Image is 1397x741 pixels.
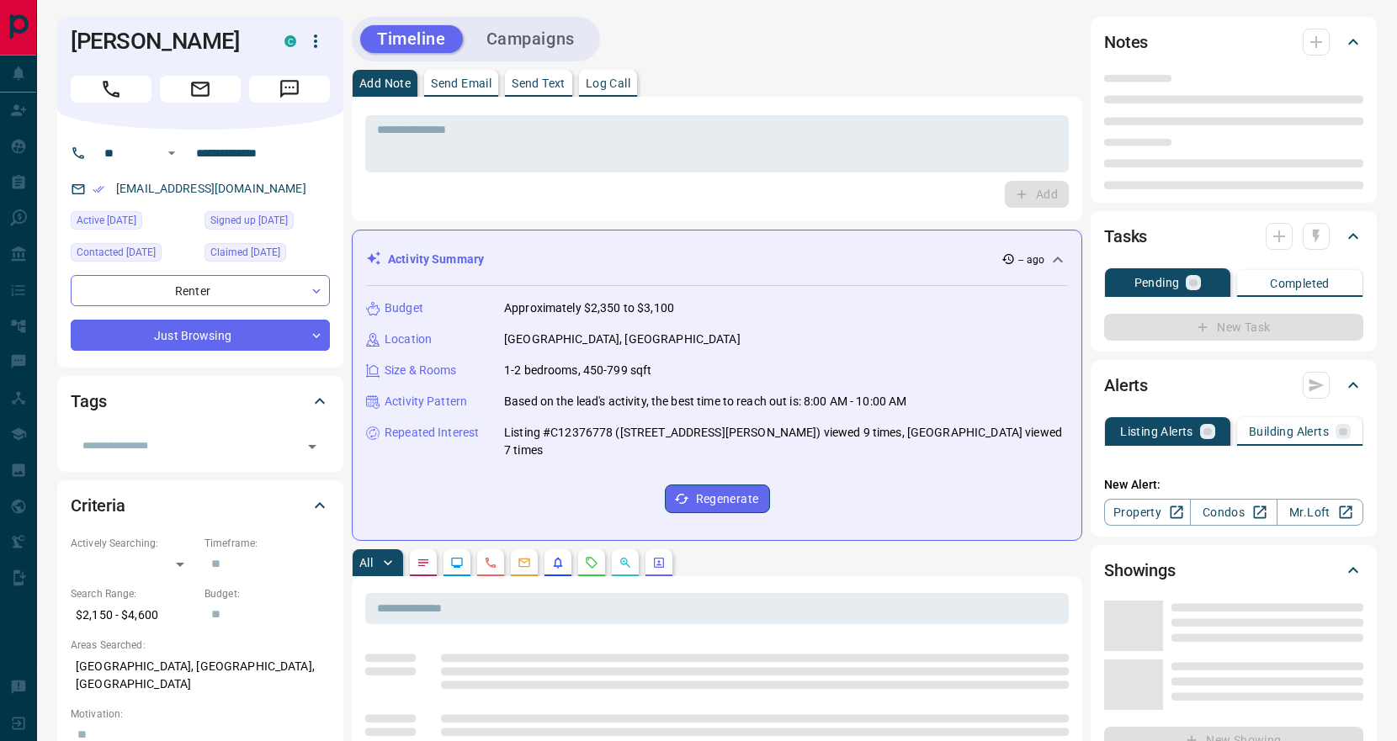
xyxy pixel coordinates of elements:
p: Listing Alerts [1120,426,1193,437]
div: Activity Summary-- ago [366,244,1068,275]
div: Just Browsing [71,320,330,351]
span: Claimed [DATE] [210,244,280,261]
span: Message [249,76,330,103]
p: [GEOGRAPHIC_DATA], [GEOGRAPHIC_DATA] [504,331,741,348]
div: condos.ca [284,35,296,47]
p: Send Email [431,77,491,89]
svg: Notes [417,556,430,569]
svg: Calls [484,556,497,569]
span: Active [DATE] [77,212,136,229]
p: Actively Searching: [71,536,196,551]
h2: Criteria [71,492,125,519]
p: Repeated Interest [385,424,479,442]
p: Areas Searched: [71,638,330,653]
span: Call [71,76,151,103]
svg: Agent Actions [652,556,666,569]
p: $2,150 - $4,600 [71,601,196,629]
div: Tasks [1104,216,1363,257]
p: Search Range: [71,586,196,601]
div: Wed Sep 10 2025 [205,211,330,235]
p: Log Call [586,77,630,89]
div: Thu Sep 11 2025 [71,211,196,235]
button: Open [162,143,182,163]
p: Timeframe: [205,536,330,551]
div: Criteria [71,485,330,526]
button: Regenerate [665,484,770,513]
p: All [359,557,373,569]
p: Listing #C12376778 ([STREET_ADDRESS][PERSON_NAME]) viewed 9 times, [GEOGRAPHIC_DATA] viewed 7 times [504,424,1068,459]
button: Open [300,435,324,458]
h2: Tasks [1104,223,1147,250]
div: Alerts [1104,365,1363,405]
a: [EMAIL_ADDRESS][DOMAIN_NAME] [116,182,306,195]
a: Mr.Loft [1277,499,1363,526]
p: Completed [1270,278,1330,289]
span: Signed up [DATE] [210,212,288,229]
p: New Alert: [1104,476,1363,494]
svg: Lead Browsing Activity [450,556,464,569]
h1: [PERSON_NAME] [71,28,259,55]
h2: Showings [1104,557,1176,584]
div: Wed Sep 10 2025 [71,243,196,267]
p: Budget: [205,586,330,601]
h2: Notes [1104,29,1148,56]
div: Showings [1104,550,1363,590]
p: [GEOGRAPHIC_DATA], [GEOGRAPHIC_DATA], [GEOGRAPHIC_DATA] [71,653,330,698]
svg: Requests [585,556,598,569]
div: Tags [71,381,330,421]
p: Send Text [512,77,566,89]
h2: Tags [71,388,106,415]
svg: Emails [518,556,531,569]
svg: Opportunities [619,556,632,569]
p: Pending [1134,277,1180,288]
p: Approximately $2,350 to $3,100 [504,299,674,317]
div: Wed Sep 10 2025 [205,243,330,267]
p: Motivation: [71,707,330,722]
p: Location [385,331,432,348]
svg: Email Verified [93,183,104,195]
p: Activity Pattern [385,393,467,410]
div: Renter [71,275,330,306]
p: Add Note [359,77,411,89]
p: Activity Summary [388,251,484,268]
p: Building Alerts [1249,426,1329,437]
h2: Alerts [1104,372,1148,399]
p: -- ago [1018,252,1044,267]
div: Notes [1104,22,1363,62]
a: Condos [1190,499,1277,526]
svg: Listing Alerts [551,556,565,569]
span: Email [160,76,241,103]
button: Campaigns [470,25,592,53]
button: Timeline [360,25,463,53]
span: Contacted [DATE] [77,244,156,261]
p: Based on the lead's activity, the best time to reach out is: 8:00 AM - 10:00 AM [504,393,906,410]
a: Property [1104,499,1191,526]
p: 1-2 bedrooms, 450-799 sqft [504,362,651,379]
p: Budget [385,299,423,317]
p: Size & Rooms [385,362,457,379]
